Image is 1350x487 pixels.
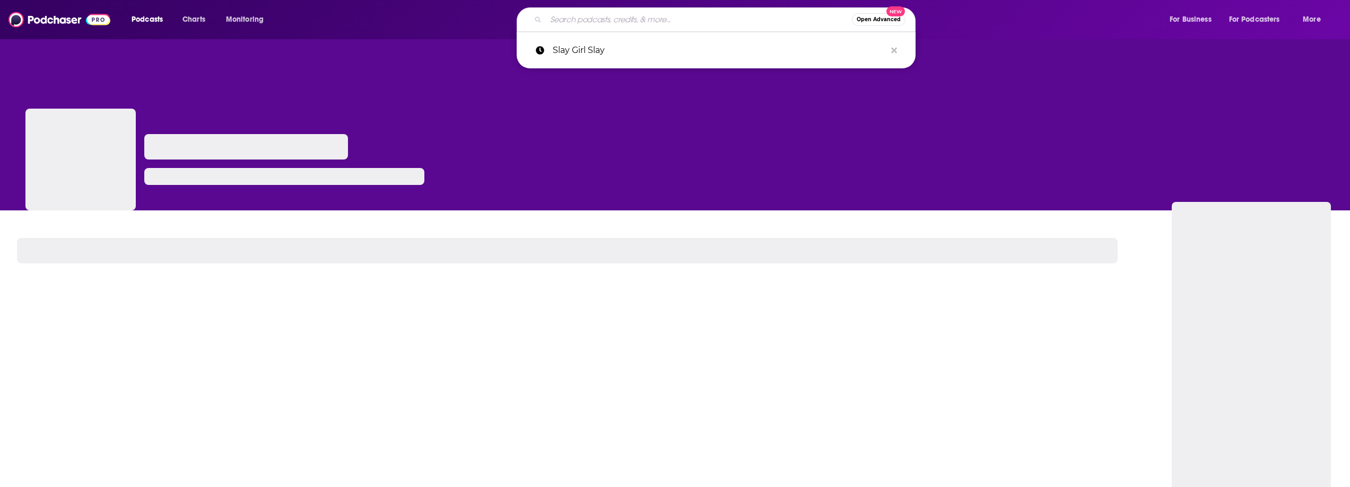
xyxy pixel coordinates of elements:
p: Slay Girl Slay [553,37,886,64]
button: open menu [1222,11,1295,28]
img: Podchaser - Follow, Share and Rate Podcasts [8,10,110,30]
span: Monitoring [226,12,264,27]
span: Charts [182,12,205,27]
span: For Podcasters [1229,12,1280,27]
span: New [886,6,905,16]
a: Charts [176,11,212,28]
button: open menu [1295,11,1334,28]
input: Search podcasts, credits, & more... [546,11,852,28]
a: Slay Girl Slay [517,37,916,64]
span: More [1303,12,1321,27]
span: Open Advanced [857,17,901,22]
span: Podcasts [132,12,163,27]
button: open menu [1162,11,1225,28]
span: For Business [1170,12,1212,27]
button: Open AdvancedNew [852,13,905,26]
button: open menu [124,11,177,28]
button: open menu [219,11,277,28]
div: Search podcasts, credits, & more... [527,7,926,32]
